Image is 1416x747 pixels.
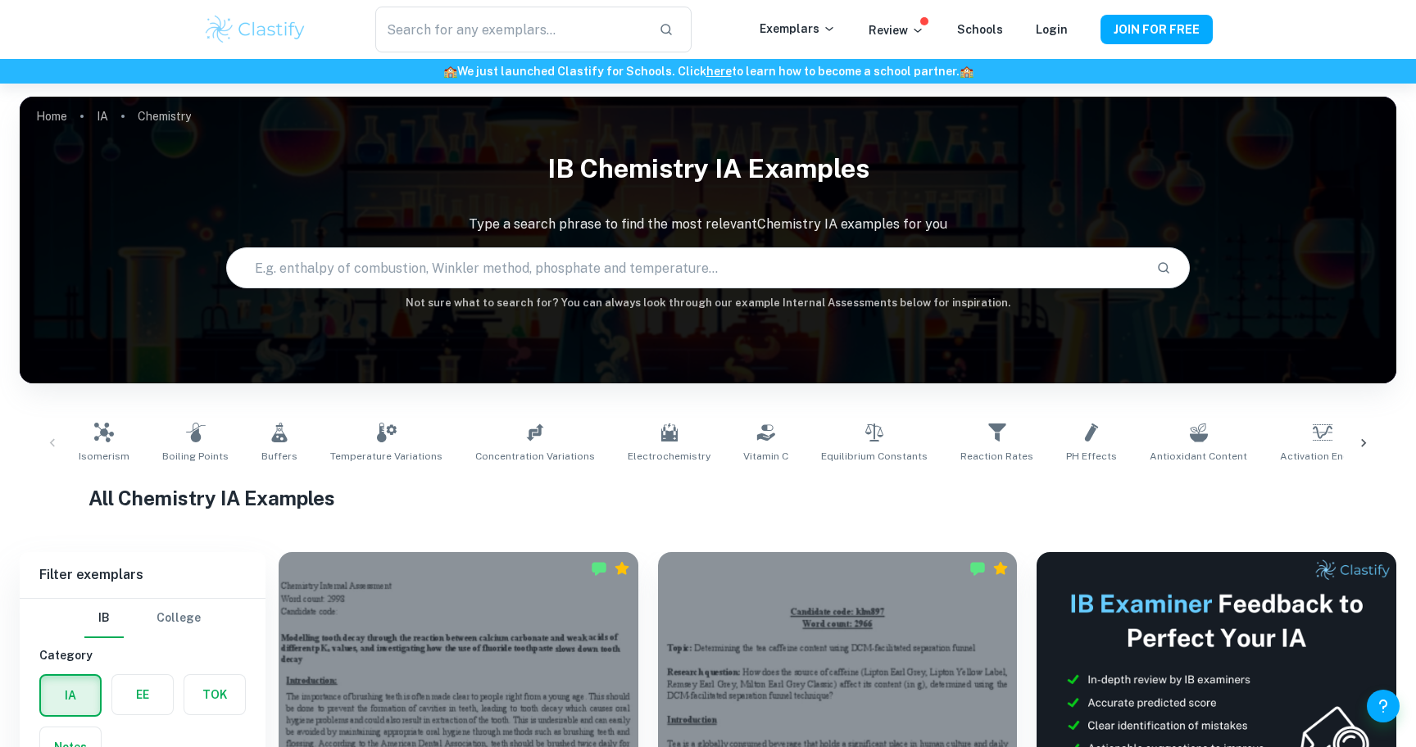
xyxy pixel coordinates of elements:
[1280,449,1364,464] span: Activation Energy
[20,552,265,598] h6: Filter exemplars
[628,449,710,464] span: Electrochemistry
[97,105,108,128] a: IA
[960,65,973,78] span: 🏫
[1101,15,1213,44] button: JOIN FOR FREE
[743,449,788,464] span: Vitamin C
[960,449,1033,464] span: Reaction Rates
[3,62,1413,80] h6: We just launched Clastify for Schools. Click to learn how to become a school partner.
[261,449,297,464] span: Buffers
[138,107,191,125] p: Chemistry
[227,245,1143,291] input: E.g. enthalpy of combustion, Winkler method, phosphate and temperature...
[1150,449,1247,464] span: Antioxidant Content
[20,215,1396,234] p: Type a search phrase to find the most relevant Chemistry IA examples for you
[869,21,924,39] p: Review
[1066,449,1117,464] span: pH Effects
[1036,23,1068,36] a: Login
[20,143,1396,195] h1: IB Chemistry IA examples
[112,675,173,714] button: EE
[36,105,67,128] a: Home
[184,675,245,714] button: TOK
[88,483,1327,513] h1: All Chemistry IA Examples
[330,449,442,464] span: Temperature Variations
[20,295,1396,311] h6: Not sure what to search for? You can always look through our example Internal Assessments below f...
[614,560,630,577] div: Premium
[84,599,201,638] div: Filter type choice
[162,449,229,464] span: Boiling Points
[1150,254,1178,282] button: Search
[79,449,129,464] span: Isomerism
[591,560,607,577] img: Marked
[992,560,1009,577] div: Premium
[41,676,100,715] button: IA
[1367,690,1400,722] button: Help and Feedback
[821,449,928,464] span: Equilibrium Constants
[375,7,646,52] input: Search for any exemplars...
[39,646,246,664] h6: Category
[203,13,307,46] img: Clastify logo
[957,23,1003,36] a: Schools
[443,65,457,78] span: 🏫
[706,65,732,78] a: here
[760,20,836,38] p: Exemplars
[157,599,201,638] button: College
[969,560,986,577] img: Marked
[475,449,595,464] span: Concentration Variations
[84,599,124,638] button: IB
